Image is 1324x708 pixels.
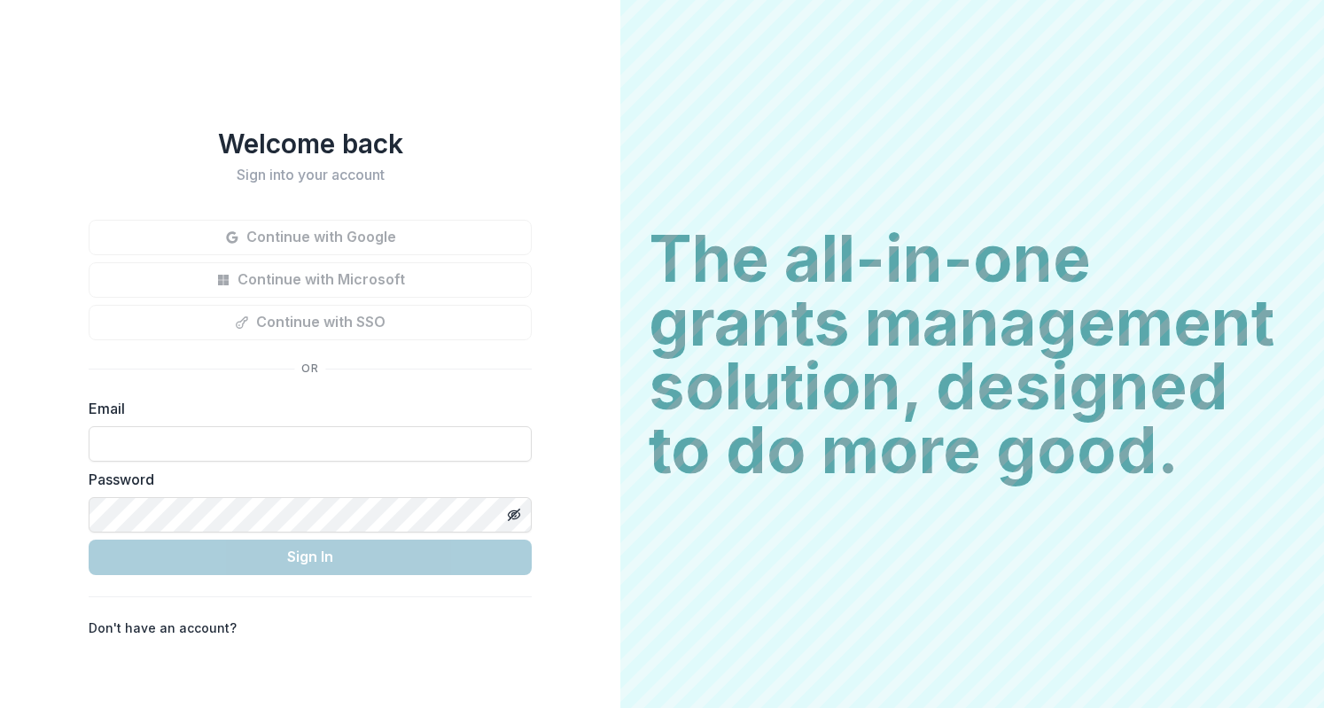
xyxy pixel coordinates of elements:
label: Password [89,469,521,490]
button: Continue with Microsoft [89,262,532,298]
label: Email [89,398,521,419]
h1: Welcome back [89,128,532,159]
p: Don't have an account? [89,619,237,637]
button: Sign In [89,540,532,575]
button: Continue with Google [89,220,532,255]
h2: Sign into your account [89,167,532,183]
button: Continue with SSO [89,305,532,340]
button: Toggle password visibility [500,501,528,529]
